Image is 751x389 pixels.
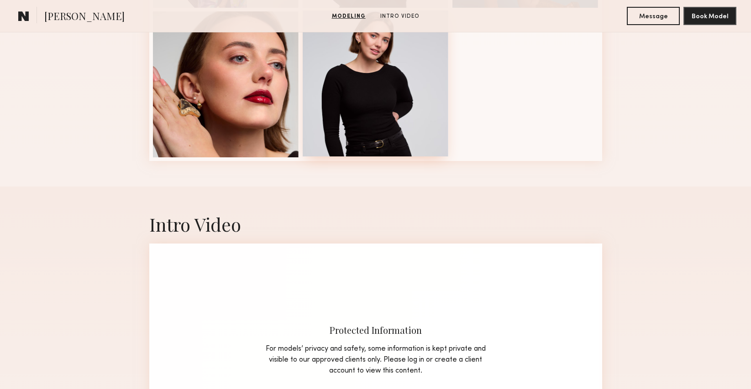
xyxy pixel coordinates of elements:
[149,212,602,236] div: Intro Video
[328,12,369,21] a: Modeling
[44,9,125,25] span: [PERSON_NAME]
[259,343,492,376] div: For models’ privacy and safety, some information is kept private and visible to our approved clie...
[627,7,680,25] button: Message
[377,12,423,21] a: Intro Video
[259,324,492,336] div: Protected Information
[683,7,736,25] button: Book Model
[683,12,736,20] a: Book Model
